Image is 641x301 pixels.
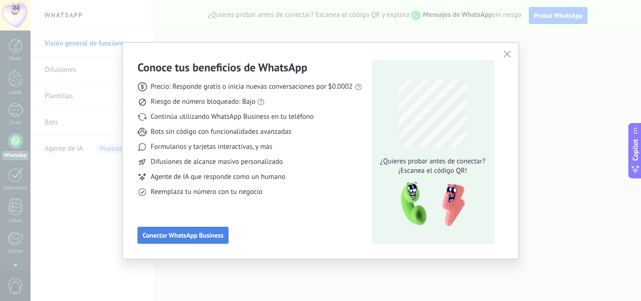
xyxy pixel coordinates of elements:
span: Agente de IA que responde como un humano [151,172,285,182]
span: Conectar WhatsApp Business [143,232,223,239]
span: Reemplaza tu número con tu negocio [151,187,262,197]
span: ¿Quieres probar antes de conectar? [377,157,488,166]
span: Continúa utilizando WhatsApp Business en tu teléfono [151,112,313,122]
img: qr-pic-1x.png [393,179,467,230]
h3: Conoce tus beneficios de WhatsApp [137,60,307,75]
span: ¡Escanea el código QR! [377,166,488,176]
span: Precio: Responde gratis o inicia nuevas conversaciones por $0.0002 [151,82,353,92]
span: Bots sin código con funcionalidades avanzadas [151,127,291,137]
button: Conectar WhatsApp Business [137,227,229,244]
span: Difusiones de alcance masivo personalizado [151,157,283,167]
span: Copilot [631,139,640,161]
span: Riesgo de número bloqueado: Bajo [151,97,255,107]
span: Formularios y tarjetas interactivas, y más [151,142,272,152]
